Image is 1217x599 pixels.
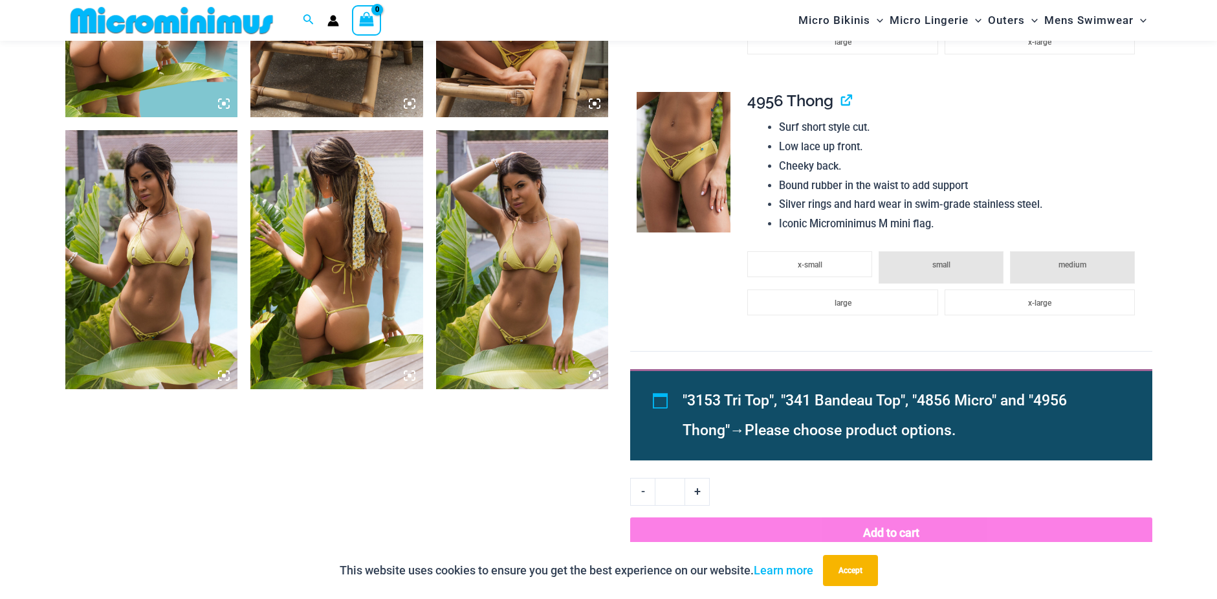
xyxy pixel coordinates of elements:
[870,4,883,37] span: Menu Toggle
[683,386,1123,446] li: →
[985,4,1041,37] a: OutersMenu ToggleMenu Toggle
[835,299,851,308] span: large
[327,15,339,27] a: Account icon link
[779,137,1141,157] li: Low lace up front.
[352,5,382,35] a: View Shopping Cart, empty
[745,422,956,439] span: Please choose product options.
[754,563,813,577] a: Learn more
[65,6,278,35] img: MM SHOP LOGO FLAT
[630,517,1152,548] button: Add to cart
[747,28,937,54] li: large
[793,2,1152,39] nav: Site Navigation
[988,4,1025,37] span: Outers
[1028,38,1051,47] span: x-large
[879,251,1003,284] li: small
[969,4,981,37] span: Menu Toggle
[685,478,710,505] a: +
[250,130,423,389] img: Breakwater Lemon Yellow 3153 Tri Top 4856 micro
[1028,299,1051,308] span: x-large
[1010,251,1135,284] li: medium
[630,478,655,505] a: -
[303,12,314,28] a: Search icon link
[886,4,985,37] a: Micro LingerieMenu ToggleMenu Toggle
[779,157,1141,176] li: Cheeky back.
[436,130,609,389] img: Breakwater Lemon Yellow 3153 Tri Top 4856 micro
[683,392,1067,439] span: "3153 Tri Top", "341 Bandeau Top", "4856 Micro" and "4956 Thong"
[795,4,886,37] a: Micro BikinisMenu ToggleMenu Toggle
[779,118,1141,137] li: Surf short style cut.
[835,38,851,47] span: large
[932,260,950,269] span: small
[1058,260,1086,269] span: medium
[747,289,937,315] li: large
[747,91,833,110] span: 4956 Thong
[747,251,872,277] li: x-small
[945,289,1135,315] li: x-large
[340,561,813,580] p: This website uses cookies to ensure you get the best experience on our website.
[779,195,1141,214] li: Silver rings and hard wear in swim-grade stainless steel.
[1134,4,1146,37] span: Menu Toggle
[655,478,685,505] input: Product quantity
[1025,4,1038,37] span: Menu Toggle
[1041,4,1150,37] a: Mens SwimwearMenu ToggleMenu Toggle
[798,4,870,37] span: Micro Bikinis
[779,176,1141,196] li: Bound rubber in the waist to add support
[779,214,1141,234] li: Iconic Microminimus M mini flag.
[637,92,730,233] img: Breakwater Lemon Yellow 4956 Thong
[945,28,1135,54] li: x-large
[890,4,969,37] span: Micro Lingerie
[823,555,878,586] button: Accept
[1044,4,1134,37] span: Mens Swimwear
[65,130,238,389] img: Breakwater Lemon Yellow 3153 Tri Top 4856 micro
[798,260,822,269] span: x-small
